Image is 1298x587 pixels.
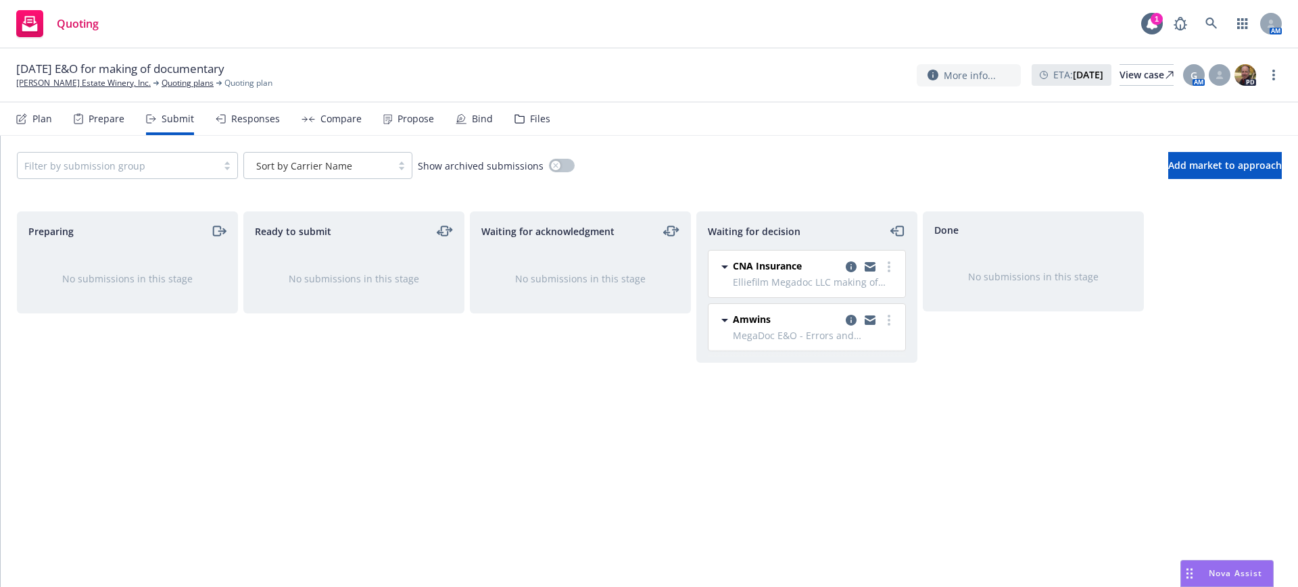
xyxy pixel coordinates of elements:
[256,159,352,173] span: Sort by Carrier Name
[945,270,1122,284] div: No submissions in this stage
[1120,64,1174,86] a: View case
[266,272,442,286] div: No submissions in this stage
[481,224,615,238] span: Waiting for acknowledgment
[162,113,194,124] div: Submit
[733,328,897,342] span: MegaDoc E&O - Errors and Omissions
[944,68,996,82] span: More info...
[843,259,859,275] a: copy logging email
[733,259,802,273] span: CNA Insurance
[472,113,493,124] div: Bind
[255,224,331,238] span: Ready to submit
[843,312,859,328] a: copy logging email
[437,223,453,239] a: moveLeftRight
[733,275,897,289] span: Elliefilm Megadoc LLC making of documentary - Errors and Omissions
[1191,68,1197,82] span: G
[1167,10,1194,37] a: Report a Bug
[1181,561,1198,586] div: Drag to move
[862,259,878,275] a: copy logging email
[663,223,679,239] a: moveLeftRight
[39,272,216,286] div: No submissions in this stage
[231,113,280,124] div: Responses
[32,113,52,124] div: Plan
[934,223,959,237] span: Done
[1053,68,1103,82] span: ETA :
[1234,64,1256,86] img: photo
[530,113,550,124] div: Files
[251,159,385,173] span: Sort by Carrier Name
[1151,13,1163,25] div: 1
[1073,68,1103,81] strong: [DATE]
[16,61,224,77] span: [DATE] E&O for making of documentary
[917,64,1021,86] button: More info...
[89,113,124,124] div: Prepare
[398,113,434,124] div: Propose
[210,223,226,239] a: moveRight
[1168,159,1282,172] span: Add market to approach
[11,5,104,43] a: Quoting
[1168,152,1282,179] button: Add market to approach
[1209,567,1262,579] span: Nova Assist
[492,272,669,286] div: No submissions in this stage
[1229,10,1256,37] a: Switch app
[162,77,214,89] a: Quoting plans
[890,223,906,239] a: moveLeft
[733,312,771,326] span: Amwins
[1180,560,1274,587] button: Nova Assist
[418,159,544,173] span: Show archived submissions
[881,259,897,275] a: more
[881,312,897,328] a: more
[16,77,151,89] a: [PERSON_NAME] Estate Winery, Inc.
[1198,10,1225,37] a: Search
[28,224,74,238] span: Preparing
[708,224,800,238] span: Waiting for decision
[1266,67,1282,83] a: more
[57,18,99,29] span: Quoting
[224,77,272,89] span: Quoting plan
[862,312,878,328] a: copy logging email
[1120,65,1174,85] div: View case
[320,113,362,124] div: Compare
